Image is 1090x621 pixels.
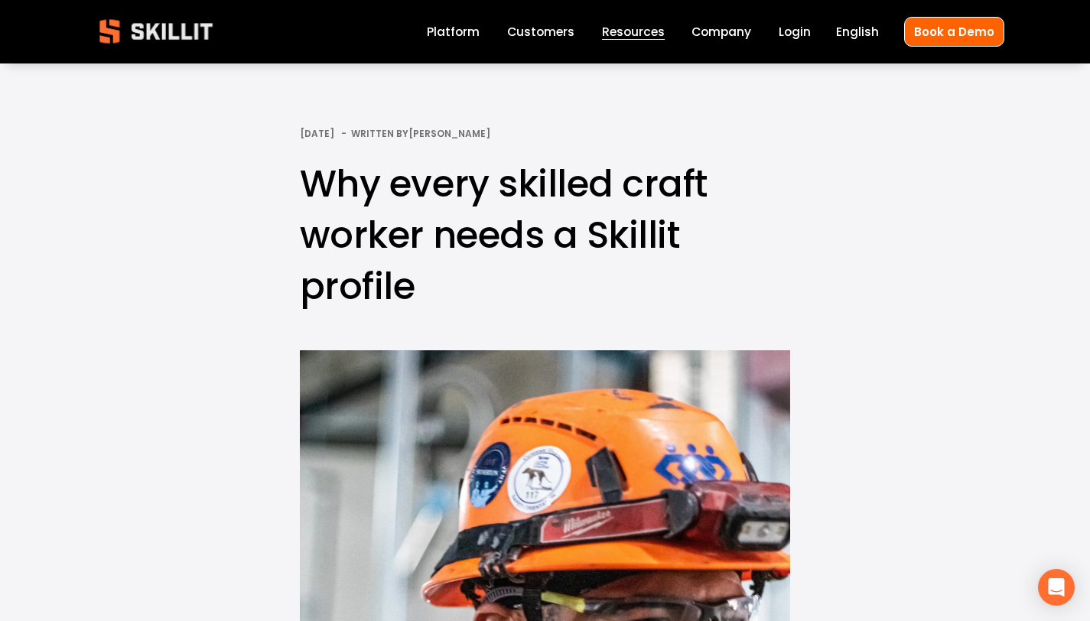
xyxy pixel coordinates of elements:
[86,8,226,54] img: Skillit
[836,21,879,42] div: language picker
[602,21,665,42] a: folder dropdown
[408,127,490,140] a: [PERSON_NAME]
[300,127,334,140] span: [DATE]
[779,21,811,42] a: Login
[300,158,790,313] h1: Why every skilled craft worker needs a Skillit profile
[507,21,574,42] a: Customers
[351,128,490,139] div: Written By
[427,21,480,42] a: Platform
[836,23,879,41] span: English
[691,21,751,42] a: Company
[1038,569,1075,606] div: Open Intercom Messenger
[904,17,1004,47] a: Book a Demo
[602,23,665,41] span: Resources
